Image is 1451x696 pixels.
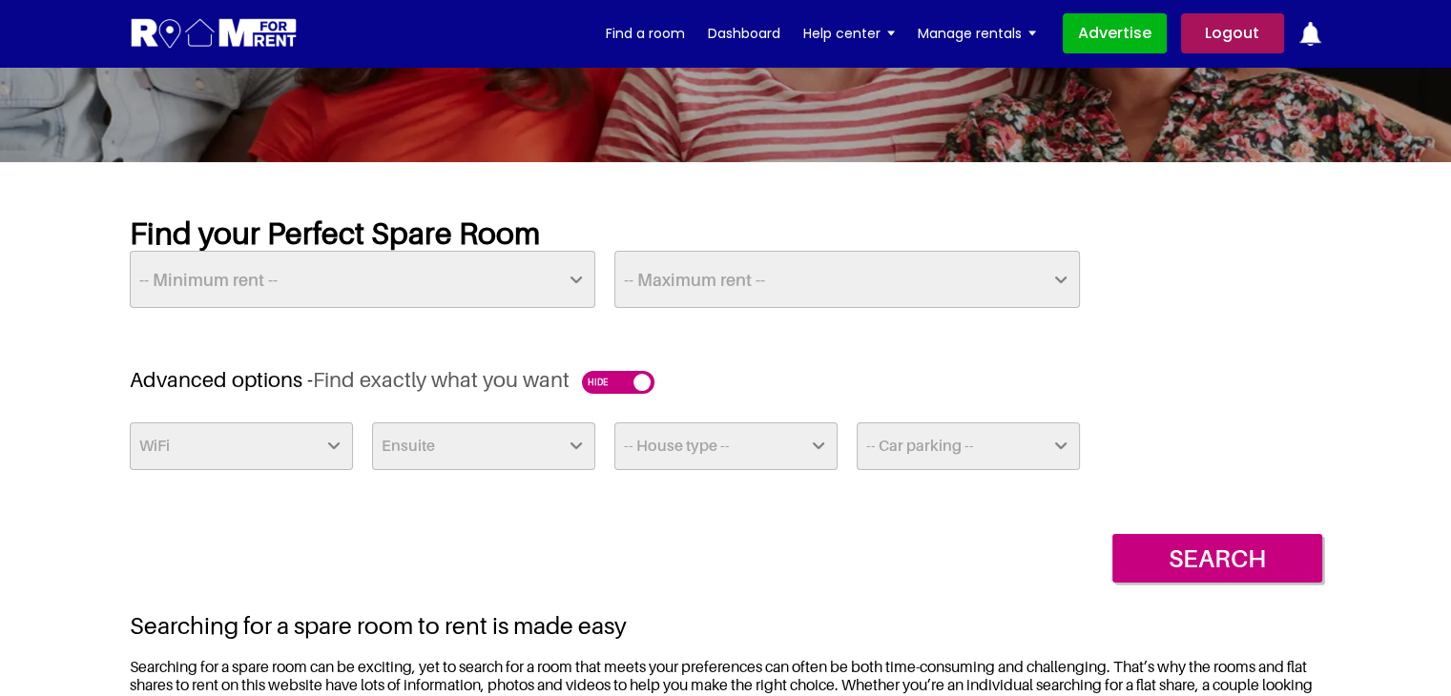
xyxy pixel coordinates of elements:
[918,19,1036,48] a: Manage rentals
[1063,13,1167,53] a: Advertise
[130,611,1322,640] h2: Searching for a spare room to rent is made easy
[1298,22,1322,46] img: ic-notification
[130,16,299,51] img: Logo for Room for Rent, featuring a welcoming design with a house icon and modern typography
[1181,13,1284,53] a: Logout
[1112,534,1322,583] input: Search
[313,367,570,392] span: Find exactly what you want
[708,19,780,48] a: Dashboard
[130,215,540,251] strong: Find your Perfect Spare Room
[130,367,1322,393] h3: Advanced options -
[606,19,685,48] a: Find a room
[803,19,895,48] a: Help center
